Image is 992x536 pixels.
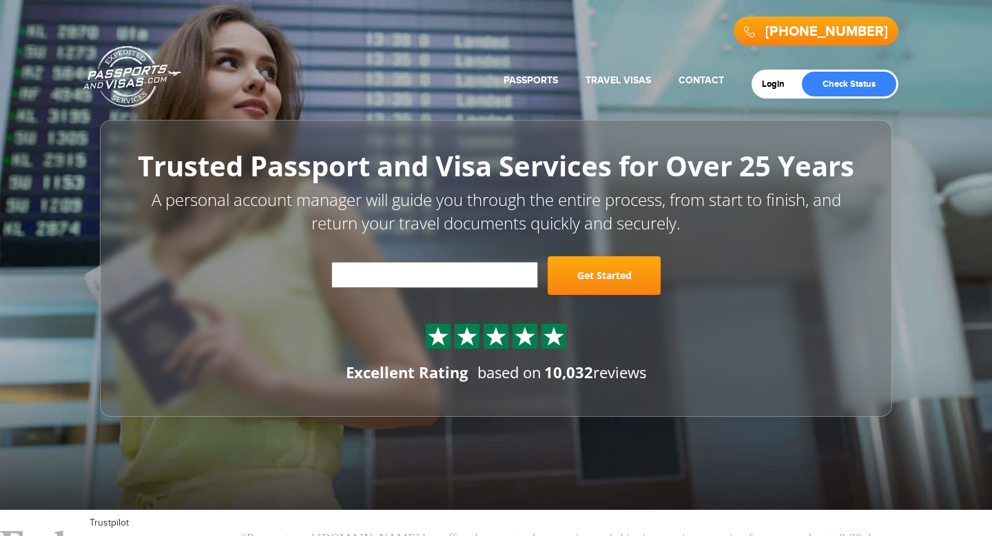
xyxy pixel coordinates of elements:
a: Travel Visas [586,74,651,86]
img: Sprite St [457,326,477,347]
p: A personal account manager will guide you through the entire process, from start to finish, and r... [131,188,861,236]
a: Passports [504,74,558,86]
div: Excellent Rating [346,362,468,383]
span: reviews [544,362,646,382]
img: Sprite St [428,326,448,347]
a: Get Started [548,256,661,295]
img: Sprite St [515,326,535,347]
a: Trustpilot [90,517,129,528]
a: Login [762,79,794,90]
a: [PHONE_NUMBER] [765,23,888,40]
h1: Trusted Passport and Visa Services for Over 25 Years [131,151,861,181]
a: Check Status [802,72,896,96]
strong: 10,032 [544,362,593,382]
a: Passports & [DOMAIN_NAME] [83,45,181,107]
img: Sprite St [486,326,506,347]
span: based on [477,362,541,382]
a: Contact [679,74,724,86]
img: Sprite St [544,326,564,347]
